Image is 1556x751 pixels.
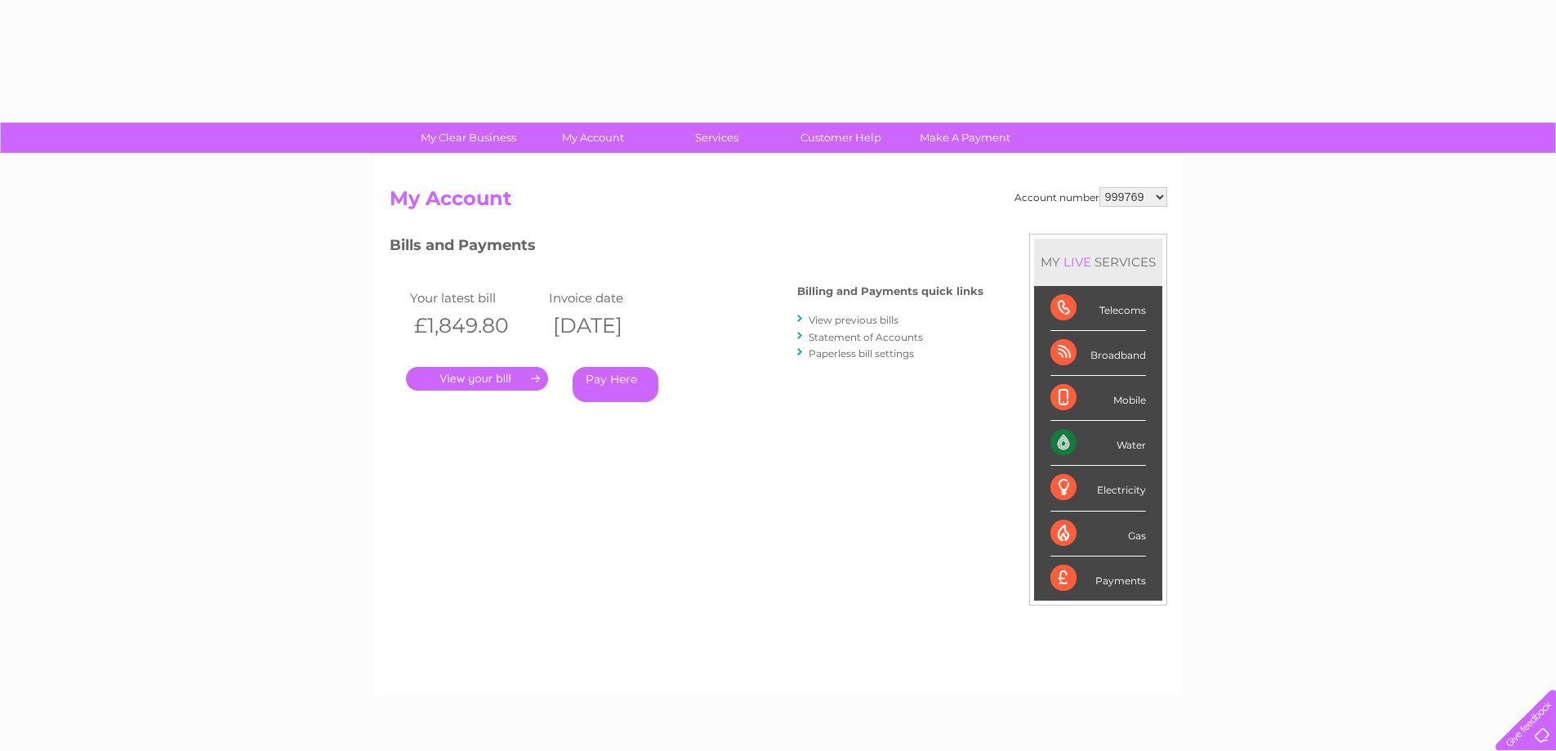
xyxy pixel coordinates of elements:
div: MY SERVICES [1034,239,1162,285]
a: Statement of Accounts [809,331,923,343]
div: Electricity [1050,466,1146,511]
a: My Clear Business [401,123,536,153]
h3: Bills and Payments [390,234,983,262]
div: Mobile [1050,376,1146,421]
div: Gas [1050,512,1146,557]
td: Invoice date [545,287,684,309]
a: Paperless bill settings [809,347,914,360]
td: Your latest bill [406,287,545,309]
a: Customer Help [774,123,908,153]
div: Account number [1014,187,1167,207]
div: Broadband [1050,331,1146,376]
a: Services [649,123,784,153]
a: My Account [525,123,660,153]
a: Pay Here [573,367,658,402]
div: Telecoms [1050,286,1146,331]
a: . [406,367,548,391]
div: Payments [1050,557,1146,601]
div: LIVE [1060,254,1095,270]
a: View previous bills [809,314,898,326]
a: Make A Payment [898,123,1032,153]
th: £1,849.80 [406,309,545,342]
h4: Billing and Payments quick links [797,285,983,297]
h2: My Account [390,187,1167,218]
div: Water [1050,421,1146,466]
th: [DATE] [545,309,684,342]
